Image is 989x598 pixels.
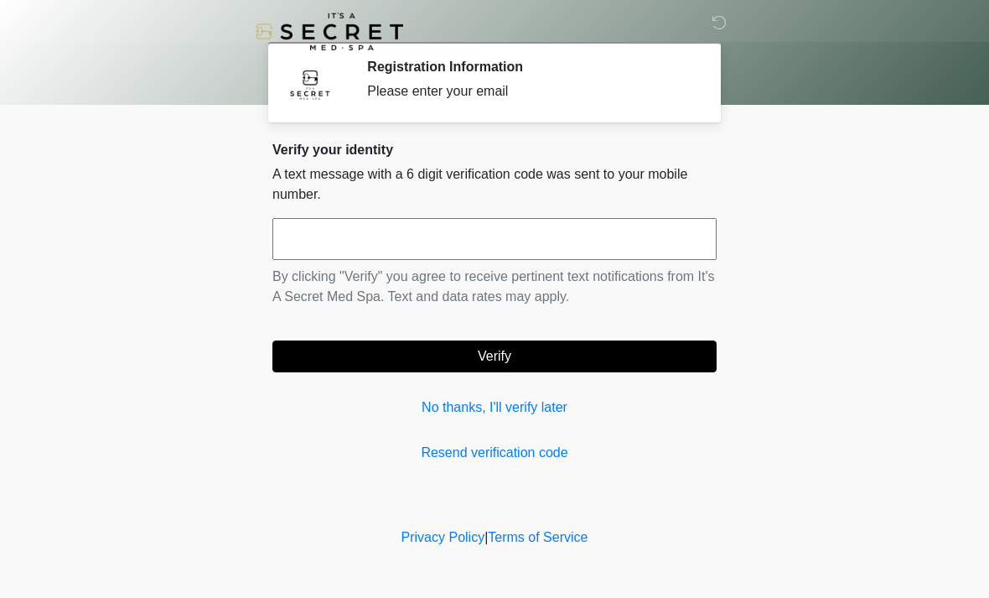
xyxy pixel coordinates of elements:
[272,443,717,463] a: Resend verification code
[367,81,691,101] div: Please enter your email
[272,142,717,158] h2: Verify your identity
[272,267,717,307] p: By clicking "Verify" you agree to receive pertinent text notifications from It's A Secret Med Spa...
[256,13,403,50] img: It's A Secret Med Spa Logo
[272,398,717,418] a: No thanks, I'll verify later
[272,164,717,205] p: A text message with a 6 digit verification code was sent to your mobile number.
[484,530,488,544] a: |
[272,341,717,372] button: Verify
[367,59,691,75] h2: Registration Information
[488,530,588,544] a: Terms of Service
[401,530,485,544] a: Privacy Policy
[285,59,335,109] img: Agent Avatar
